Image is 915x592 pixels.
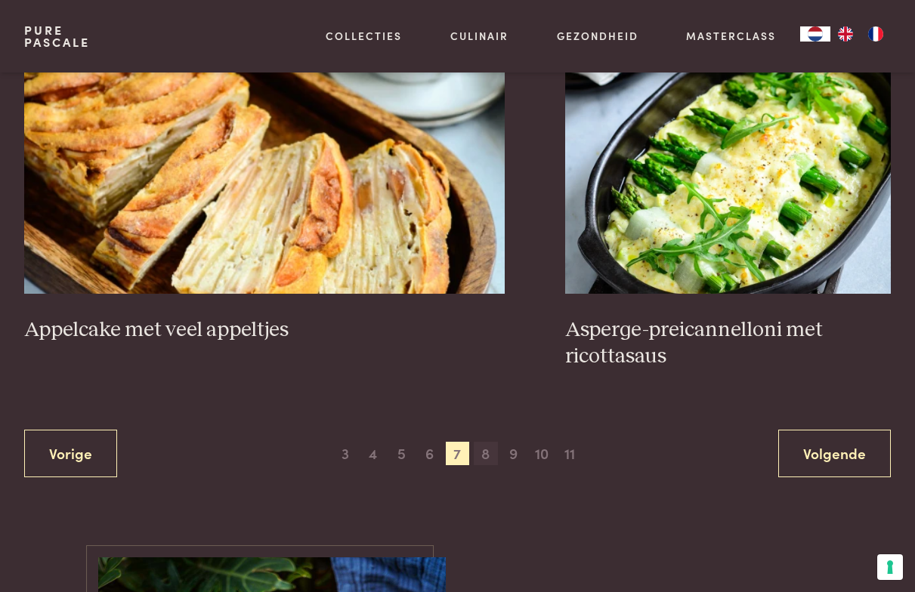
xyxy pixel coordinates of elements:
a: NL [800,26,830,42]
a: Vorige [24,430,117,477]
span: 4 [361,442,385,466]
span: 6 [417,442,441,466]
span: 9 [502,442,526,466]
a: EN [830,26,861,42]
a: PurePascale [24,24,90,48]
a: Gezondheid [557,28,638,44]
a: Culinair [450,28,509,44]
button: Uw voorkeuren voor toestemming voor trackingtechnologieën [877,554,903,580]
div: Language [800,26,830,42]
a: Masterclass [686,28,776,44]
h3: Asperge-preicannelloni met ricottasaus [565,317,892,369]
a: FR [861,26,891,42]
span: 8 [474,442,498,466]
span: 11 [558,442,582,466]
span: 7 [446,442,470,466]
span: 3 [333,442,357,466]
a: Collecties [326,28,402,44]
h3: Appelcake met veel appeltjes [24,317,505,344]
span: 5 [389,442,413,466]
ul: Language list [830,26,891,42]
aside: Language selected: Nederlands [800,26,891,42]
a: Volgende [778,430,891,477]
span: 10 [530,442,554,466]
